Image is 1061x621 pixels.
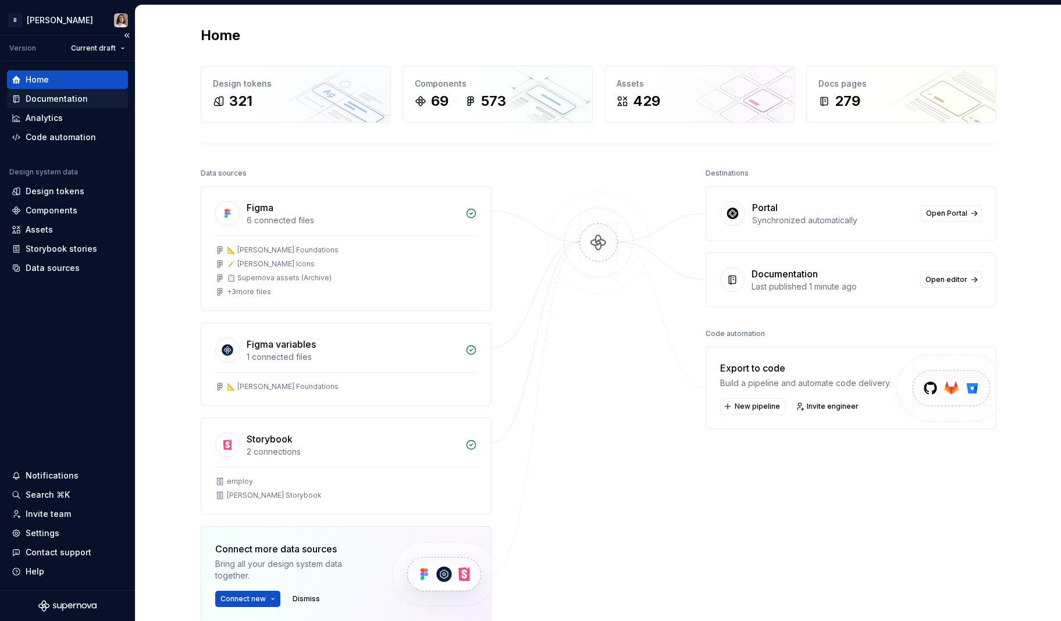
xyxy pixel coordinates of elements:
[71,44,116,53] span: Current draft
[26,547,91,558] div: Contact support
[26,131,96,143] div: Code automation
[26,527,59,539] div: Settings
[7,505,128,523] a: Invite team
[920,272,982,288] a: Open editor
[201,26,240,45] h2: Home
[415,78,581,90] div: Components
[26,185,84,197] div: Design tokens
[7,109,128,127] a: Analytics
[706,165,749,181] div: Destinations
[201,165,247,181] div: Data sources
[26,205,77,216] div: Components
[27,15,93,26] div: [PERSON_NAME]
[7,70,128,89] a: Home
[26,489,70,501] div: Search ⌘K
[835,92,860,110] div: 279
[201,323,492,406] a: Figma variables1 connected files📐 [PERSON_NAME] Foundations
[201,186,492,311] a: Figma6 connected files📐 [PERSON_NAME] Foundations🪄 [PERSON_NAME] Icons📋 Supernova assets (Archive...
[792,398,864,415] a: Invite engineer
[921,205,982,222] a: Open Portal
[403,66,593,123] a: Components69573
[247,446,458,458] div: 2 connections
[215,558,372,581] div: Bring all your design system data together.
[752,215,914,226] div: Synchronized automatically
[481,92,506,110] div: 573
[806,66,996,123] a: Docs pages279
[220,594,266,604] span: Connect new
[227,273,332,283] div: 📋 Supernova assets (Archive)
[26,112,63,124] div: Analytics
[720,398,785,415] button: New pipeline
[247,351,458,363] div: 1 connected files
[752,201,778,215] div: Portal
[720,377,891,389] div: Build a pipeline and automate code delivery.
[7,259,128,277] a: Data sources
[227,259,315,269] div: 🪄 [PERSON_NAME] Icons
[227,245,339,255] div: 📐 [PERSON_NAME] Foundations
[26,566,44,577] div: Help
[293,594,320,604] span: Dismiss
[7,562,128,581] button: Help
[229,92,252,110] div: 321
[26,243,97,255] div: Storybook stories
[247,432,293,446] div: Storybook
[7,90,128,108] a: Documentation
[7,220,128,239] a: Assets
[26,508,71,520] div: Invite team
[7,524,128,543] a: Settings
[807,402,859,411] span: Invite engineer
[7,240,128,258] a: Storybook stories
[7,128,128,147] a: Code automation
[215,591,280,607] button: Connect new
[752,281,913,292] div: Last published 1 minute ago
[818,78,984,90] div: Docs pages
[247,337,316,351] div: Figma variables
[7,182,128,201] a: Design tokens
[604,66,795,123] a: Assets429
[752,267,818,281] div: Documentation
[114,13,128,27] img: Sandrina pereira
[925,275,967,284] span: Open editor
[7,201,128,220] a: Components
[926,209,967,218] span: Open Portal
[66,40,130,56] button: Current draft
[7,486,128,504] button: Search ⌘K
[8,13,22,27] div: R
[431,92,448,110] div: 69
[227,287,271,297] div: + 3 more files
[201,417,492,515] a: Storybook2 connectionsemploy[PERSON_NAME] Storybook
[227,382,339,391] div: 📐 [PERSON_NAME] Foundations
[215,542,372,556] div: Connect more data sources
[735,402,780,411] span: New pipeline
[9,167,78,177] div: Design system data
[7,543,128,562] button: Contact support
[720,361,891,375] div: Export to code
[38,600,97,612] svg: Supernova Logo
[227,491,322,500] div: [PERSON_NAME] Storybook
[26,262,80,274] div: Data sources
[617,78,782,90] div: Assets
[201,66,391,123] a: Design tokens321
[9,44,36,53] div: Version
[247,201,273,215] div: Figma
[633,92,660,110] div: 429
[119,27,135,44] button: Collapse sidebar
[26,74,49,85] div: Home
[26,93,88,105] div: Documentation
[287,591,325,607] button: Dismiss
[213,78,379,90] div: Design tokens
[2,8,133,33] button: R[PERSON_NAME]Sandrina pereira
[7,466,128,485] button: Notifications
[26,224,53,235] div: Assets
[247,215,458,226] div: 6 connected files
[706,326,765,342] div: Code automation
[227,477,253,486] div: employ
[26,470,79,481] div: Notifications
